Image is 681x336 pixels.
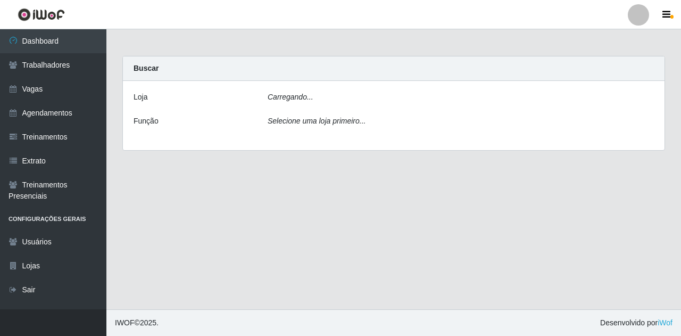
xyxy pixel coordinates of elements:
[134,64,159,72] strong: Buscar
[18,8,65,21] img: CoreUI Logo
[134,116,159,127] label: Função
[268,117,366,125] i: Selecione uma loja primeiro...
[658,318,672,327] a: iWof
[600,317,672,329] span: Desenvolvido por
[268,93,313,101] i: Carregando...
[115,318,135,327] span: IWOF
[115,317,159,329] span: © 2025 .
[134,92,147,103] label: Loja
